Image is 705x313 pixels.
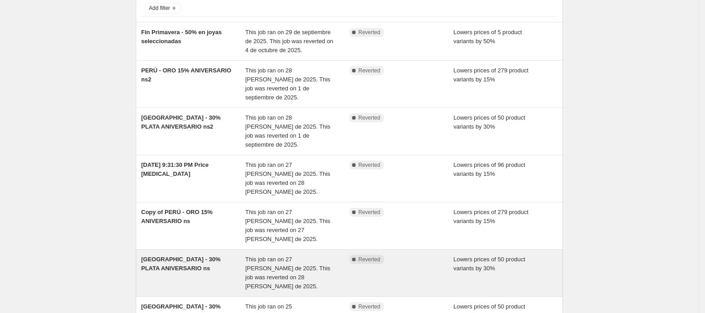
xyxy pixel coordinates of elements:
span: Lowers prices of 279 product variants by 15% [454,209,529,224]
button: Add filter [145,3,181,13]
span: Lowers prices of 50 product variants by 30% [454,114,526,130]
span: Fin Primavera - 50% en joyas seleccionadas [141,29,222,45]
span: Lowers prices of 96 product variants by 15% [454,161,526,177]
span: Reverted [358,209,380,216]
span: Lowers prices of 50 product variants by 30% [454,256,526,272]
span: PERÚ - ORO 15% ANIVERSARIO ns2 [141,67,231,83]
span: This job ran on 27 [PERSON_NAME] de 2025. This job was reverted on 27 [PERSON_NAME] de 2025. [245,209,330,242]
span: Lowers prices of 279 product variants by 15% [454,67,529,83]
span: Lowers prices of 5 product variants by 50% [454,29,522,45]
span: [GEOGRAPHIC_DATA] - 30% PLATA ANIVERSARIO ns [141,256,220,272]
span: Reverted [358,256,380,263]
span: Add filter [149,4,170,12]
span: [GEOGRAPHIC_DATA] - 30% PLATA ANIVERSARIO ns2 [141,114,220,130]
span: This job ran on 28 [PERSON_NAME] de 2025. This job was reverted on 1 de septiembre de 2025. [245,67,330,101]
span: Reverted [358,161,380,169]
span: This job ran on 27 [PERSON_NAME] de 2025. This job was reverted on 28 [PERSON_NAME] de 2025. [245,161,330,195]
span: Reverted [358,67,380,74]
span: This job ran on 27 [PERSON_NAME] de 2025. This job was reverted on 28 [PERSON_NAME] de 2025. [245,256,330,290]
span: Reverted [358,29,380,36]
span: [DATE] 9:31:30 PM Price [MEDICAL_DATA] [141,161,209,177]
span: Reverted [358,303,380,310]
span: Reverted [358,114,380,121]
span: Copy of PERÚ - ORO 15% ANIVERSARIO ns [141,209,213,224]
span: This job ran on 29 de septiembre de 2025. This job was reverted on 4 de octubre de 2025. [245,29,334,54]
span: This job ran on 28 [PERSON_NAME] de 2025. This job was reverted on 1 de septiembre de 2025. [245,114,330,148]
